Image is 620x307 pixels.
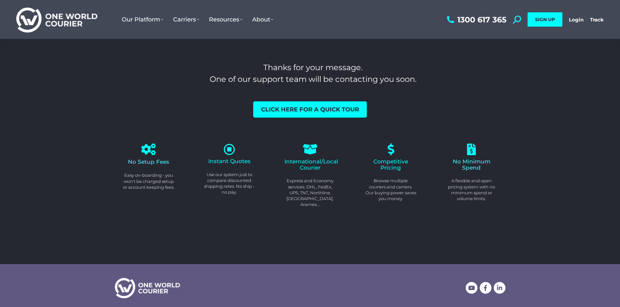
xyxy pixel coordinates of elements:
span: Click here for a quick tour [261,107,359,112]
p: Easy on-boarding - you won't be charged setup or account keeping fees. [123,172,174,190]
h3: Thanks for your message. One of our support team will be contacting you soon. [121,62,505,85]
p: Express and Economy services. DHL, FedEx, UPS, TNT, Northline, [GEOGRAPHIC_DATA], Aramex... [284,178,336,207]
p: Browse multiple couriers and carriers. Our buying power saves you money. [365,178,417,201]
span: Carriers [173,16,199,23]
span: Resources [209,16,242,23]
a: Track [590,17,604,23]
a: About [247,9,278,30]
p: A flexible and open pricing system with no minimum spend or volume limits. [446,178,497,201]
span: Instant Quotes [208,158,251,164]
span: Competitive Pricing [373,158,408,171]
span: Our Platform [122,16,163,23]
a: Login [569,17,584,23]
span: SIGN UP [535,17,555,22]
p: Use our system just to compare discounted shipping rates. No ship - no pay. [204,172,255,195]
a: SIGN UP [528,12,562,27]
span: No Minimum Spend [453,158,490,171]
img: One World Courier [16,6,97,33]
a: Click here for a quick tour [253,101,367,118]
span: No Setup Fees [128,159,169,165]
a: Carriers [168,9,204,30]
a: Our Platform [117,9,168,30]
a: Resources [204,9,247,30]
span: About [252,16,273,23]
span: International/Local Courier [284,158,338,171]
a: 1300 617 365 [445,16,506,24]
